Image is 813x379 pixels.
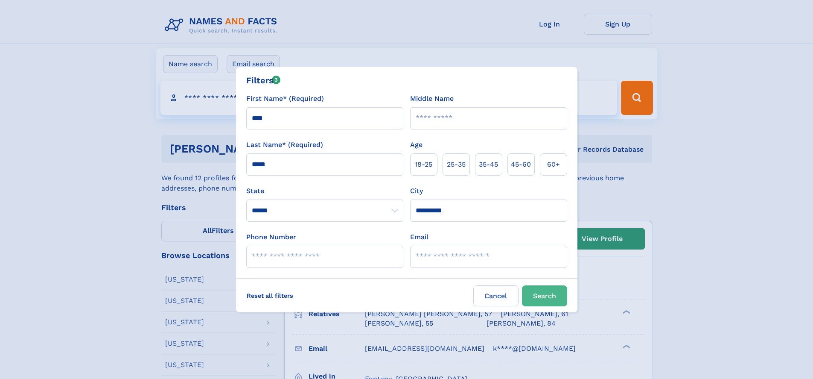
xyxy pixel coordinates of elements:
label: City [410,186,423,196]
label: Last Name* (Required) [246,140,323,150]
span: 35‑45 [479,159,498,170]
label: Email [410,232,428,242]
label: Phone Number [246,232,296,242]
label: State [246,186,403,196]
label: First Name* (Required) [246,94,324,104]
label: Reset all filters [241,285,299,306]
label: Age [410,140,423,150]
span: 45‑60 [511,159,531,170]
div: Filters [246,74,281,87]
span: 25‑35 [447,159,466,170]
span: 18‑25 [415,159,432,170]
label: Middle Name [410,94,454,104]
button: Search [522,285,567,306]
span: 60+ [547,159,560,170]
label: Cancel [473,285,519,306]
